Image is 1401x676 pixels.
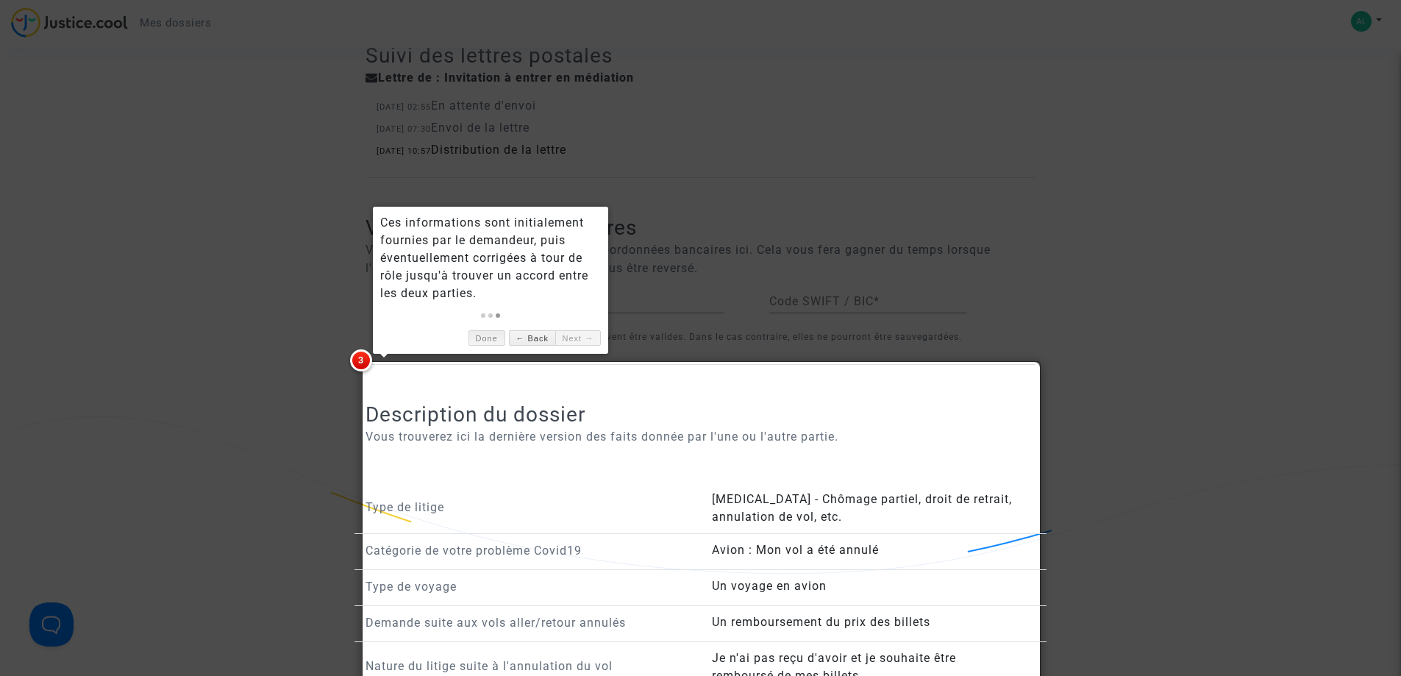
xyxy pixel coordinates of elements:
[366,541,690,560] p: Catégorie de votre problème Covid19
[350,349,372,371] span: 3
[712,615,930,629] span: Un remboursement du prix des billets
[555,330,601,346] a: Next →
[509,330,555,346] a: ← Back
[366,402,1035,427] h2: Description du dossier
[380,214,601,302] div: Ces informations sont initialement fournies par le demandeur, puis éventuellement corrigées à tou...
[366,577,690,596] p: Type de voyage
[366,613,690,632] p: Demande suite aux vols aller/retour annulés
[468,330,505,346] a: Done
[712,579,827,593] span: Un voyage en avion
[712,543,879,557] span: Avion : Mon vol a été annulé
[712,492,1012,524] span: [MEDICAL_DATA] - Chômage partiel, droit de retrait, annulation de vol, etc.
[366,498,690,516] p: Type de litige
[366,427,1035,446] p: Vous trouverez ici la dernière version des faits donnée par l'une ou l'autre partie.
[366,657,690,675] p: Nature du litige suite à l'annulation du vol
